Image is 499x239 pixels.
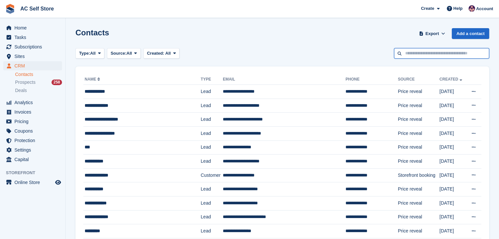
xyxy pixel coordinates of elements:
a: menu [3,178,62,187]
a: menu [3,126,62,136]
td: Lead [201,126,223,140]
span: All [90,50,96,57]
span: Prospects [15,79,35,85]
span: Subscriptions [14,42,54,51]
span: Online Store [14,178,54,187]
td: Price reveal [398,99,440,113]
td: Lead [201,140,223,155]
td: [DATE] [439,224,466,238]
td: [DATE] [439,155,466,169]
a: menu [3,61,62,70]
div: 258 [52,80,62,85]
a: menu [3,136,62,145]
td: Customer [201,168,223,182]
td: Lead [201,99,223,113]
th: Source [398,74,440,85]
a: menu [3,155,62,164]
td: Price reveal [398,140,440,155]
a: AC Self Store [18,3,56,14]
td: [DATE] [439,210,466,224]
h1: Contacts [75,28,109,37]
td: [DATE] [439,99,466,113]
span: Account [476,6,493,12]
a: menu [3,98,62,107]
span: Source: [111,50,126,57]
td: Lead [201,85,223,99]
a: menu [3,117,62,126]
th: Phone [345,74,398,85]
span: All [127,50,132,57]
td: [DATE] [439,85,466,99]
td: Price reveal [398,85,440,99]
span: Export [426,30,439,37]
span: Sites [14,52,54,61]
span: Coupons [14,126,54,136]
td: Price reveal [398,113,440,127]
td: Price reveal [398,155,440,169]
td: Storefront booking [398,168,440,182]
td: Price reveal [398,210,440,224]
td: Price reveal [398,126,440,140]
a: Created [439,77,463,82]
a: menu [3,145,62,155]
a: menu [3,23,62,32]
td: Lead [201,182,223,196]
td: [DATE] [439,140,466,155]
a: Prospects 258 [15,79,62,86]
a: menu [3,107,62,117]
th: Email [223,74,345,85]
th: Type [201,74,223,85]
span: Home [14,23,54,32]
span: Settings [14,145,54,155]
span: Storefront [6,170,65,176]
td: [DATE] [439,126,466,140]
button: Export [418,28,447,39]
button: Type: All [75,48,104,59]
img: Ted Cox [468,5,475,12]
span: Invoices [14,107,54,117]
td: Price reveal [398,182,440,196]
button: Created: All [143,48,179,59]
td: Lead [201,196,223,210]
td: Price reveal [398,196,440,210]
a: Add a contact [452,28,489,39]
td: [DATE] [439,196,466,210]
span: CRM [14,61,54,70]
td: Lead [201,155,223,169]
span: Help [453,5,463,12]
a: Preview store [54,178,62,186]
span: Capital [14,155,54,164]
a: Deals [15,87,62,94]
td: [DATE] [439,168,466,182]
a: Name [85,77,101,82]
span: All [165,51,171,56]
span: Create [421,5,434,12]
td: [DATE] [439,182,466,196]
span: Type: [79,50,90,57]
span: Pricing [14,117,54,126]
td: Price reveal [398,224,440,238]
a: menu [3,33,62,42]
span: Tasks [14,33,54,42]
span: Analytics [14,98,54,107]
td: Lead [201,113,223,127]
span: Protection [14,136,54,145]
td: Lead [201,224,223,238]
a: menu [3,52,62,61]
td: [DATE] [439,113,466,127]
button: Source: All [107,48,141,59]
img: stora-icon-8386f47178a22dfd0bd8f6a31ec36ba5ce8667c1dd55bd0f319d3a0aa187defe.svg [5,4,15,14]
td: Lead [201,210,223,224]
a: Contacts [15,71,62,78]
span: Deals [15,87,27,94]
span: Created: [147,51,164,56]
a: menu [3,42,62,51]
